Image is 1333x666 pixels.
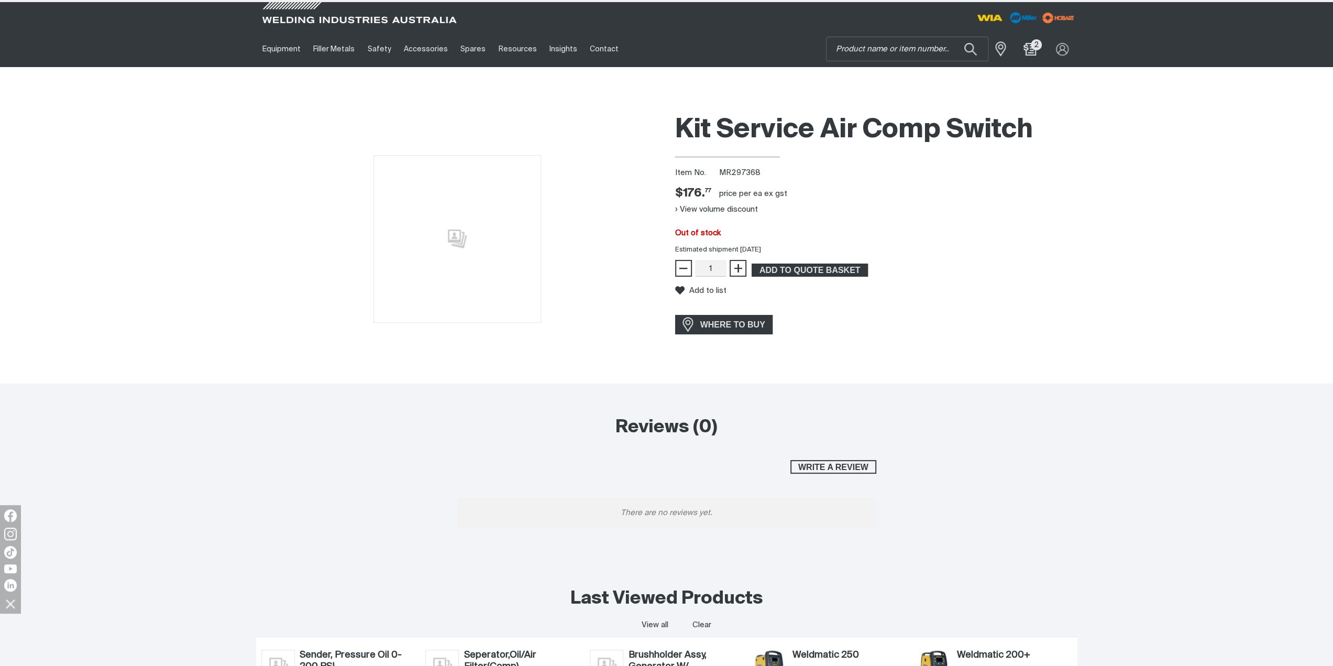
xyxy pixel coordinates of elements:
img: LinkedIn [4,579,17,592]
input: Product name or item number... [827,37,988,61]
nav: Main [256,31,872,67]
img: miller [1039,10,1077,26]
span: Write a review [791,460,875,474]
img: TikTok [4,546,17,559]
button: Add to list [675,286,726,295]
span: Out of stock [675,229,721,237]
a: Accessories [398,31,454,67]
a: Filler Metals [307,31,361,67]
a: Equipment [256,31,307,67]
h2: Last Viewed Products [570,587,763,610]
button: Clear all last viewed products [690,618,714,632]
h1: Kit Service Air Comp Switch [675,113,1077,147]
button: Add Kit Service Air Comp Switch to the shopping cart [752,264,868,277]
p: There are no reviews yet. [457,497,876,529]
img: Instagram [4,528,17,540]
a: View all last viewed products [641,620,668,630]
img: Facebook [4,509,17,522]
a: Resources [492,31,543,67]
a: Safety [361,31,397,67]
div: Estimated shipment [DATE] [667,245,1086,255]
span: WHERE TO BUY [693,316,772,333]
a: Weldmatic 200+ [957,650,1072,661]
a: WHERE TO BUY [675,315,773,334]
div: price per EA [719,189,762,199]
div: ex gst [764,189,787,199]
button: Search products [953,37,988,61]
button: Write a review [790,460,876,474]
span: Item No. [675,167,718,179]
button: View volume discount [675,201,758,218]
img: YouTube [4,564,17,573]
h2: Reviews (0) [457,416,876,439]
img: No image for this product [373,155,541,323]
sup: 77 [705,188,711,193]
a: Contact [583,31,625,67]
a: Spares [454,31,492,67]
img: hide socials [2,595,19,613]
span: − [678,259,688,277]
span: + [733,259,743,277]
div: Price [675,186,711,201]
span: Add to list [689,286,726,295]
a: Weldmatic 250 [792,650,908,661]
a: Insights [543,31,583,67]
span: MR297368 [719,169,761,177]
span: ADD TO QUOTE BASKET [753,264,867,277]
span: $176. [675,186,711,201]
